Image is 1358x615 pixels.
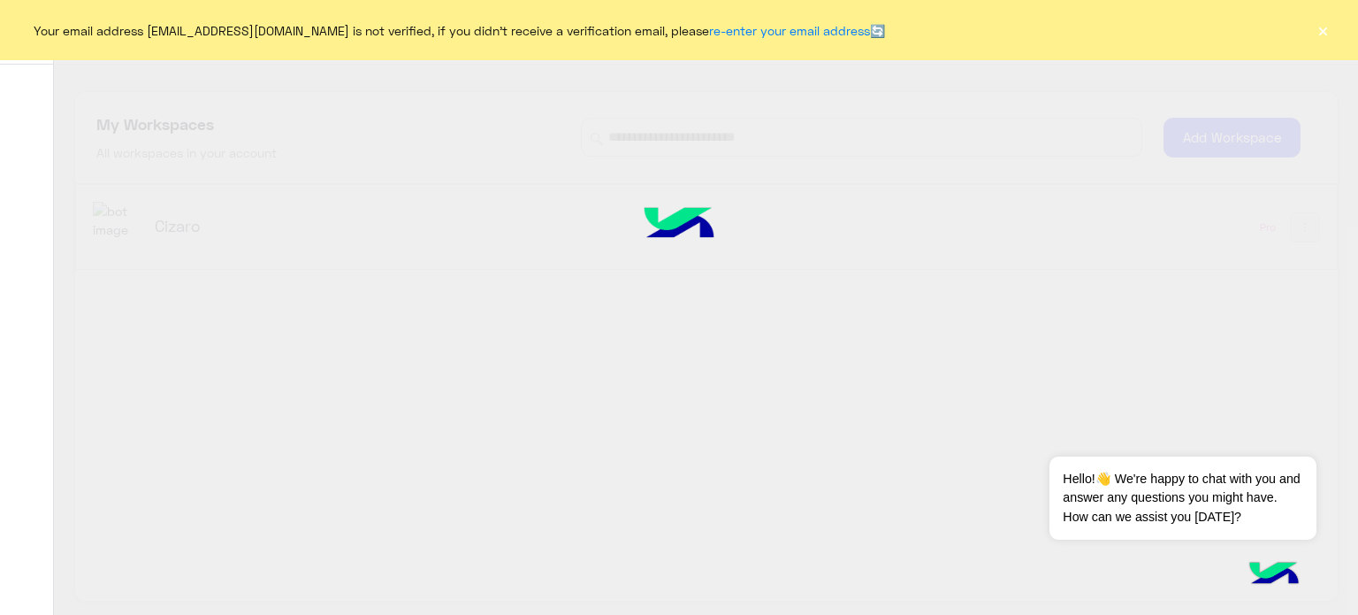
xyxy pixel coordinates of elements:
button: × [1314,21,1331,39]
span: Your email address [EMAIL_ADDRESS][DOMAIN_NAME] is not verified, if you didn't receive a verifica... [34,21,885,40]
img: hulul-logo.png [612,181,746,271]
img: hulul-logo.png [1243,544,1305,606]
span: Hello!👋 We're happy to chat with you and answer any questions you might have. How can we assist y... [1049,457,1316,540]
a: re-enter your email address [709,23,870,38]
